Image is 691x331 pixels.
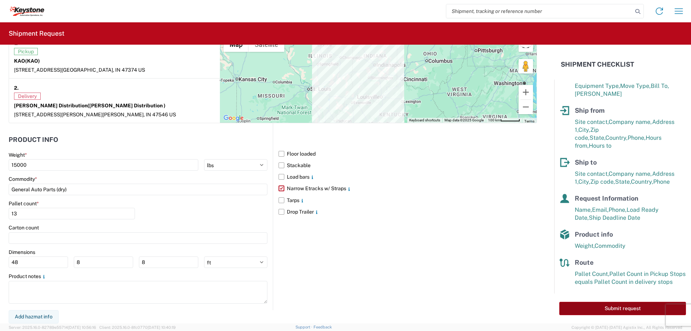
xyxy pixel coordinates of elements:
[14,84,19,93] strong: 2.
[14,112,103,117] span: [STREET_ADDRESS][PERSON_NAME]
[575,82,620,89] span: Equipment Type,
[519,59,533,73] button: Drag Pegman onto the map to open Street View
[609,170,652,177] span: Company name,
[590,178,615,185] span: Zip code,
[148,325,176,330] span: [DATE] 10:40:19
[9,200,39,207] label: Pallet count
[575,118,609,125] span: Site contact,
[279,148,537,160] label: Floor loaded
[519,100,533,114] button: Zoom out
[9,29,64,38] h2: Shipment Request
[446,4,633,18] input: Shipment, tracking or reference number
[14,48,38,55] span: Pickup
[590,134,605,141] span: State,
[620,82,651,89] span: Move Type,
[9,176,37,182] label: Commodity
[222,113,245,123] img: Google
[9,152,27,158] label: Weight
[628,134,646,141] span: Phone,
[62,67,145,73] span: [GEOGRAPHIC_DATA], IN 47374 US
[87,103,166,108] span: ([PERSON_NAME] Distribution )
[589,142,611,149] span: Hours to
[575,90,622,97] span: [PERSON_NAME]
[575,242,595,249] span: Weight,
[444,118,484,122] span: Map data ©2025 Google
[559,302,686,315] button: Submit request
[14,58,40,64] strong: KAO
[615,178,631,185] span: State,
[651,82,669,89] span: Bill To,
[222,113,245,123] a: Open this area in Google Maps (opens a new window)
[575,206,592,213] span: Name,
[74,256,133,268] input: W
[139,256,198,268] input: H
[9,256,68,268] input: L
[595,242,625,249] span: Commodity
[223,37,249,52] button: Show street map
[488,118,500,122] span: 100 km
[279,183,537,194] label: Narrow Etracks w/ Straps
[279,206,537,218] label: Drop Trailer
[575,270,609,277] span: Pallet Count,
[653,178,670,185] span: Phone
[9,224,39,231] label: Carton count
[578,178,590,185] span: City,
[575,107,605,114] span: Ship from
[575,170,609,177] span: Site contact,
[9,249,35,255] label: Dimensions
[279,194,537,206] label: Tarps
[103,112,176,117] span: [PERSON_NAME], IN 47546 US
[589,214,640,221] span: Ship Deadline Date
[524,119,534,123] a: Terms
[14,93,41,100] span: Delivery
[575,158,597,166] span: Ship to
[14,67,62,73] span: [STREET_ADDRESS]
[68,325,96,330] span: [DATE] 10:56:16
[609,206,627,213] span: Phone,
[295,325,313,329] a: Support
[605,134,628,141] span: Country,
[409,118,440,123] button: Keyboard shortcuts
[14,103,166,108] strong: [PERSON_NAME] Distribution
[99,325,176,330] span: Client: 2025.16.0-8fc0770
[631,178,653,185] span: Country,
[572,324,682,331] span: Copyright © [DATE]-[DATE] Agistix Inc., All Rights Reserved
[249,37,284,52] button: Show satellite imagery
[25,58,40,64] span: (KAO)
[9,136,58,143] h2: Product Info
[279,160,537,171] label: Stackable
[313,325,332,329] a: Feedback
[9,325,96,330] span: Server: 2025.16.0-82789e55714
[279,171,537,183] label: Load bars
[592,206,609,213] span: Email,
[609,118,652,125] span: Company name,
[486,118,522,123] button: Map Scale: 100 km per 51 pixels
[575,259,593,266] span: Route
[519,85,533,99] button: Zoom in
[578,126,590,133] span: City,
[9,273,47,279] label: Product notes
[575,194,638,202] span: Request Information
[561,60,634,69] h2: Shipment Checklist
[575,231,613,238] span: Product info
[575,270,686,285] span: Pallet Count in Pickup Stops equals Pallet Count in delivery stops
[9,310,59,323] button: Add hazmat info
